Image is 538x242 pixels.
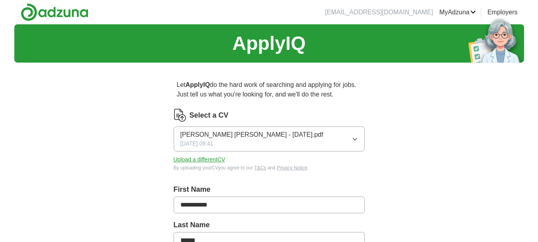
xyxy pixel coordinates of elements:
h1: ApplyIQ [232,29,305,58]
p: Let do the hard work of searching and applying for jobs. Just tell us what you're looking for, an... [174,77,365,102]
a: Employers [487,8,518,17]
label: Select a CV [190,110,229,121]
label: First Name [174,184,365,195]
li: [EMAIL_ADDRESS][DOMAIN_NAME] [325,8,433,17]
button: [PERSON_NAME] [PERSON_NAME] - [DATE].pdf[DATE] 09:41 [174,126,365,151]
a: MyAdzuna [439,8,476,17]
img: Adzuna logo [21,3,88,21]
div: By uploading your CV you agree to our and . [174,164,365,171]
a: Privacy Notice [277,165,307,171]
button: Upload a differentCV [174,155,225,164]
strong: ApplyIQ [186,81,210,88]
a: T&Cs [254,165,266,171]
img: CV Icon [174,109,186,122]
span: [DATE] 09:41 [180,140,213,148]
span: [PERSON_NAME] [PERSON_NAME] - [DATE].pdf [180,130,323,140]
label: Last Name [174,220,365,230]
